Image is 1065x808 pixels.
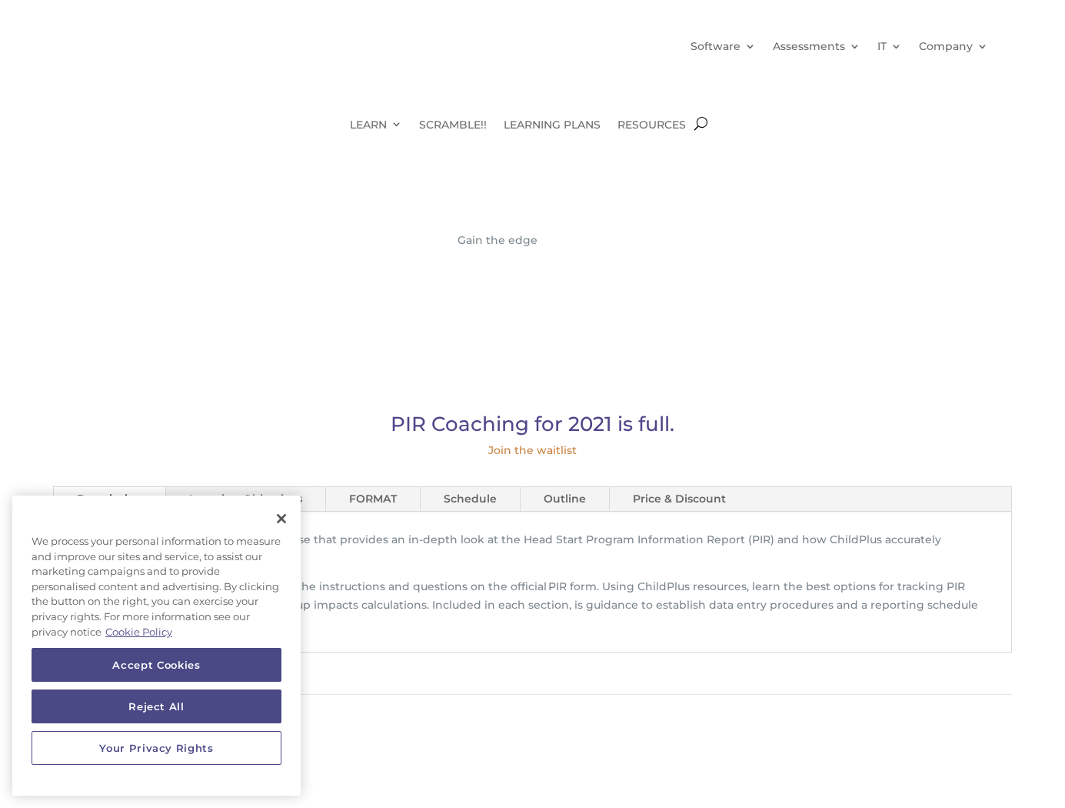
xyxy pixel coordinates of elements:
a: SCRAMBLE!! [419,118,487,154]
a: Description [54,487,165,512]
a: LEARNING PLANS [504,118,601,154]
a: More information about your privacy, opens in a new tab [105,626,172,638]
a: Assessments [773,15,860,77]
p: During this self-guided course, explore the instructions and questions on the official PIR form. ... [77,578,988,633]
a: Learning Objectives [166,487,325,512]
a: Software [691,15,756,77]
button: Reject All [32,689,281,723]
a: Company [919,15,988,77]
a: LEARN [350,118,402,154]
button: Accept Cookies [32,648,281,682]
a: IT [877,15,902,77]
a: Price & Discount [610,487,749,512]
a: Schedule [421,487,520,512]
div: Privacy [12,496,301,796]
p: PIR Coaching is a six‐month online course that provides an in-depth look at the Head Start Progra... [77,531,988,579]
a: FORMAT [326,487,420,512]
a: RESOURCES [617,118,686,154]
div: Cookie banner [12,496,301,796]
a: Outline [521,487,609,512]
h1: PIR COACHING [458,175,1011,205]
p: Gain the edge [458,232,1011,250]
button: Close [265,502,298,536]
div: We process your personal information to measure and improve our sites and service, to assist our ... [12,526,301,648]
h2: PIR Coaching for 2021 is full. [53,414,1012,442]
button: Your Privacy Rights [32,731,281,765]
a: Join the waitlist [488,443,577,457]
